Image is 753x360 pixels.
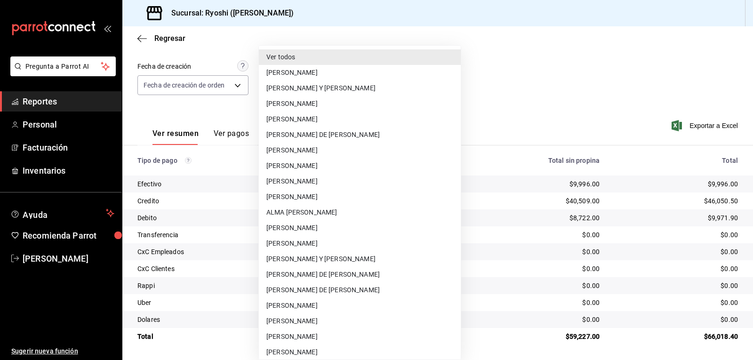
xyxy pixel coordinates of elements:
li: [PERSON_NAME] [259,220,461,236]
li: [PERSON_NAME] [259,96,461,112]
li: [PERSON_NAME] Y [PERSON_NAME] [259,251,461,267]
li: [PERSON_NAME] [259,313,461,329]
li: [PERSON_NAME] Y [PERSON_NAME] [259,80,461,96]
li: [PERSON_NAME] [259,189,461,205]
li: [PERSON_NAME] DE [PERSON_NAME] [259,127,461,143]
li: [PERSON_NAME] [259,329,461,344]
li: [PERSON_NAME] [259,158,461,174]
li: [PERSON_NAME] [259,344,461,360]
li: [PERSON_NAME] [259,143,461,158]
li: [PERSON_NAME] DE [PERSON_NAME] [259,282,461,298]
li: [PERSON_NAME] [259,112,461,127]
li: [PERSON_NAME] [259,65,461,80]
li: Ver todos [259,49,461,65]
li: ALMA [PERSON_NAME] [259,205,461,220]
li: [PERSON_NAME] DE [PERSON_NAME] [259,267,461,282]
li: [PERSON_NAME] [259,236,461,251]
li: [PERSON_NAME] [259,174,461,189]
li: [PERSON_NAME] [259,298,461,313]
